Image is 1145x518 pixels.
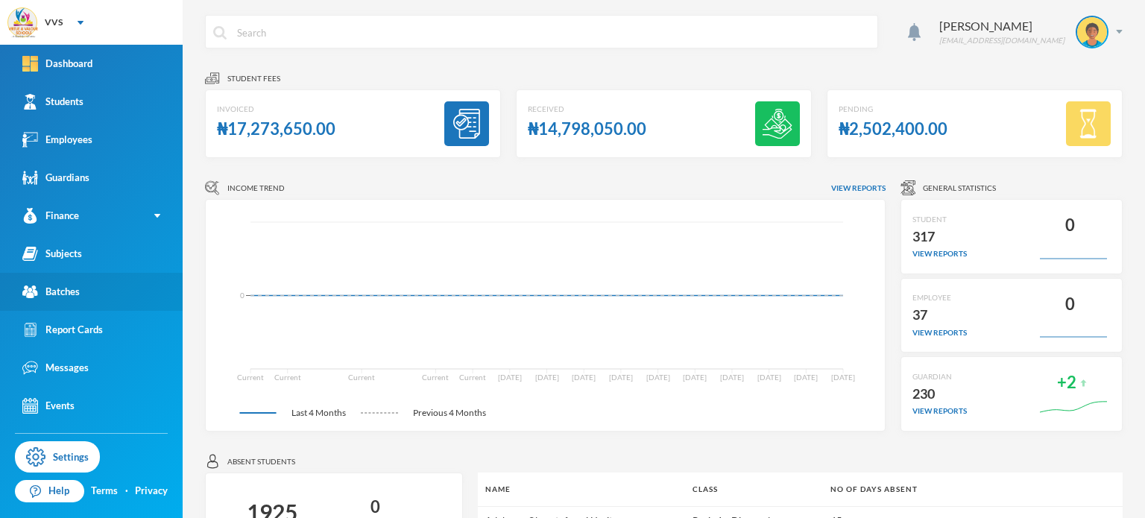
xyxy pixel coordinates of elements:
div: ₦14,798,050.00 [528,115,646,144]
div: Subjects [22,246,82,262]
tspan: Current [348,373,375,382]
img: search [213,26,227,40]
tspan: [DATE] [535,373,559,382]
th: Class [685,473,823,506]
a: Terms [91,484,118,499]
tspan: [DATE] [720,373,744,382]
tspan: [DATE] [757,373,781,382]
a: Pending₦2,502,400.00 [827,89,1123,158]
tspan: [DATE] [572,373,596,382]
tspan: 0 [240,291,245,300]
div: Report Cards [22,322,103,338]
span: Previous 4 Months [398,406,501,420]
span: Income Trend [227,183,285,194]
a: Help [15,480,84,502]
div: ₦17,273,650.00 [217,115,335,144]
a: Settings [15,441,100,473]
div: 317 [912,225,967,249]
div: Received [528,104,646,115]
div: Events [22,398,75,414]
div: Employees [22,132,92,148]
a: Privacy [135,484,168,499]
span: Last 4 Months [277,406,361,420]
tspan: [DATE] [646,373,670,382]
div: Finance [22,208,79,224]
div: 37 [912,303,967,327]
div: EMPLOYEE [912,292,967,303]
div: · [125,484,128,499]
div: Guardians [22,170,89,186]
span: General Statistics [923,183,996,194]
tspan: Current [237,373,264,382]
tspan: Current [274,373,301,382]
div: view reports [912,248,967,259]
div: ₦2,502,400.00 [839,115,947,144]
div: [PERSON_NAME] [939,17,1064,35]
div: view reports [912,405,967,417]
tspan: Current [459,373,486,382]
span: View reports [831,183,886,194]
th: Name [478,473,685,506]
tspan: [DATE] [609,373,633,382]
tspan: [DATE] [831,373,855,382]
div: 0 [1065,290,1075,319]
div: STUDENT [912,214,967,225]
input: Search [236,16,870,49]
div: +2 [1057,368,1076,397]
div: GUARDIAN [912,371,967,382]
a: Invoiced₦17,273,650.00 [205,89,501,158]
div: 230 [912,382,967,406]
div: Messages [22,360,89,376]
tspan: Current [422,373,449,382]
th: No of days absent [823,473,957,506]
div: VVS [45,16,63,29]
tspan: [DATE] [683,373,707,382]
div: [EMAIL_ADDRESS][DOMAIN_NAME] [939,35,1064,46]
div: Students [22,94,83,110]
div: Batches [22,284,80,300]
div: Dashboard [22,56,92,72]
span: Absent students [227,456,295,467]
div: Pending [839,104,947,115]
div: 0 [1065,211,1075,240]
tspan: [DATE] [498,373,522,382]
div: Invoiced [217,104,335,115]
img: STUDENT [1077,17,1107,47]
span: Student fees [227,73,280,84]
tspan: [DATE] [794,373,818,382]
img: logo [8,8,38,38]
div: view reports [912,327,967,338]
